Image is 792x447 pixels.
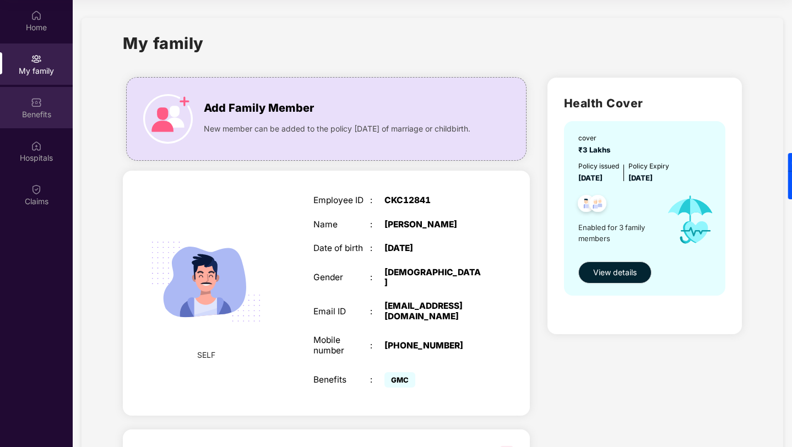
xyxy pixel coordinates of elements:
button: View details [578,261,652,284]
img: svg+xml;base64,PHN2ZyB4bWxucz0iaHR0cDovL3d3dy53My5vcmcvMjAwMC9zdmciIHdpZHRoPSI0OC45NDMiIGhlaWdodD... [573,192,600,219]
span: New member can be added to the policy [DATE] of marriage or childbirth. [204,123,470,135]
div: : [370,341,384,351]
div: [DEMOGRAPHIC_DATA] [384,268,484,288]
img: svg+xml;base64,PHN2ZyB4bWxucz0iaHR0cDovL3d3dy53My5vcmcvMjAwMC9zdmciIHdpZHRoPSIyMjQiIGhlaWdodD0iMT... [138,214,274,350]
img: svg+xml;base64,PHN2ZyBpZD0iQ2xhaW0iIHhtbG5zPSJodHRwOi8vd3d3LnczLm9yZy8yMDAwL3N2ZyIgd2lkdGg9IjIwIi... [31,184,42,195]
div: : [370,272,384,282]
div: : [370,195,384,205]
div: Policy Expiry [628,161,669,172]
div: : [370,220,384,230]
img: svg+xml;base64,PHN2ZyB4bWxucz0iaHR0cDovL3d3dy53My5vcmcvMjAwMC9zdmciIHdpZHRoPSI0OC45NDMiIGhlaWdodD... [584,192,611,219]
img: svg+xml;base64,PHN2ZyBpZD0iSG9tZSIgeG1sbnM9Imh0dHA6Ly93d3cudzMub3JnLzIwMDAvc3ZnIiB3aWR0aD0iMjAiIG... [31,10,42,21]
span: [DATE] [578,173,603,182]
div: [DATE] [384,243,484,253]
span: SELF [197,349,215,361]
div: Email ID [313,307,370,317]
span: Enabled for 3 family members [578,222,657,244]
div: : [370,307,384,317]
span: ₹3 Lakhs [578,145,615,154]
div: : [370,243,384,253]
span: Add Family Member [204,100,314,117]
h1: My family [123,31,204,56]
div: : [370,375,384,385]
div: Policy issued [578,161,619,172]
div: [PHONE_NUMBER] [384,341,484,351]
div: Employee ID [313,195,370,205]
span: GMC [384,372,415,388]
img: icon [143,94,193,144]
div: cover [578,133,615,144]
h2: Health Cover [564,94,725,112]
div: [PERSON_NAME] [384,220,484,230]
span: View details [593,266,637,279]
div: [EMAIL_ADDRESS][DOMAIN_NAME] [384,301,484,321]
div: Date of birth [313,243,370,253]
div: Gender [313,272,370,282]
div: Mobile number [313,335,370,356]
span: [DATE] [628,173,653,182]
div: CKC12841 [384,195,484,205]
img: svg+xml;base64,PHN2ZyBpZD0iSG9zcGl0YWxzIiB4bWxucz0iaHR0cDovL3d3dy53My5vcmcvMjAwMC9zdmciIHdpZHRoPS... [31,140,42,151]
img: svg+xml;base64,PHN2ZyB3aWR0aD0iMjAiIGhlaWdodD0iMjAiIHZpZXdCb3g9IjAgMCAyMCAyMCIgZmlsbD0ibm9uZSIgeG... [31,53,42,64]
div: Benefits [313,375,370,385]
img: icon [657,184,724,256]
div: Name [313,220,370,230]
img: svg+xml;base64,PHN2ZyBpZD0iQmVuZWZpdHMiIHhtbG5zPSJodHRwOi8vd3d3LnczLm9yZy8yMDAwL3N2ZyIgd2lkdGg9Ij... [31,97,42,108]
